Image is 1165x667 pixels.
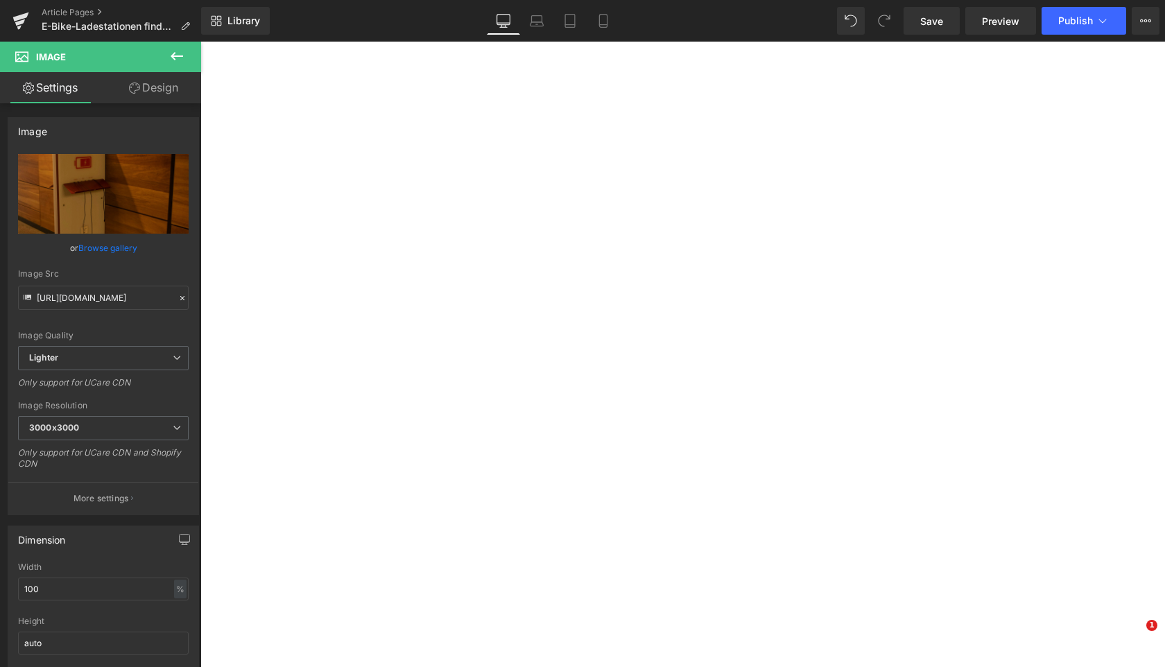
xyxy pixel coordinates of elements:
p: More settings [74,492,129,505]
div: Image [18,118,47,137]
input: auto [18,632,189,655]
a: Browse gallery [78,236,137,260]
div: Dimension [18,526,66,546]
b: Lighter [29,352,58,363]
span: Preview [982,14,1019,28]
a: Tablet [553,7,587,35]
div: Image Quality [18,331,189,340]
button: Redo [870,7,898,35]
div: Only support for UCare CDN and Shopify CDN [18,447,189,478]
span: Save [920,14,943,28]
span: 1 [1146,620,1157,631]
a: New Library [201,7,270,35]
button: More settings [8,482,198,514]
div: Image Src [18,269,189,279]
a: Design [103,72,204,103]
div: % [174,580,187,598]
a: Laptop [520,7,553,35]
input: Link [18,286,189,310]
button: Publish [1042,7,1126,35]
a: Preview [965,7,1036,35]
a: Desktop [487,7,520,35]
div: Image Resolution [18,401,189,410]
div: Height [18,616,189,626]
span: Library [227,15,260,27]
div: Only support for UCare CDN [18,377,189,397]
button: Undo [837,7,865,35]
a: Article Pages [42,7,201,18]
input: auto [18,578,189,600]
span: Publish [1058,15,1093,26]
div: Width [18,562,189,572]
button: More [1132,7,1159,35]
span: E-Bike-Ladestationen finden: Karte und Tipps für unterwegs [42,21,175,32]
div: or [18,241,189,255]
a: Mobile [587,7,620,35]
b: 3000x3000 [29,422,79,433]
iframe: Intercom live chat [1118,620,1151,653]
span: Image [36,51,66,62]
